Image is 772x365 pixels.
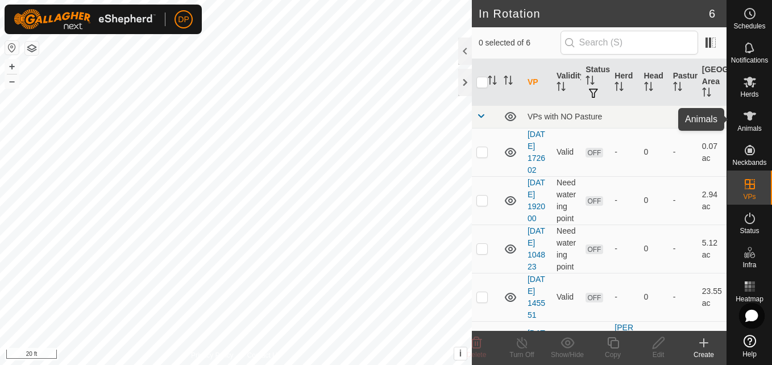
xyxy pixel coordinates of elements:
p-sorticon: Activate to sort [702,89,711,98]
a: Privacy Policy [191,350,234,360]
td: 23.55 ac [698,273,727,321]
div: Turn Off [499,350,545,360]
a: Contact Us [247,350,281,360]
td: 2.94 ac [698,176,727,225]
td: 0.07 ac [698,128,727,176]
p-sorticon: Activate to sort [673,84,682,93]
td: Need watering point [552,225,581,273]
span: Animals [737,125,762,132]
td: - [669,176,698,225]
div: Show/Hide [545,350,590,360]
h2: In Rotation [479,7,709,20]
th: Status [581,59,610,106]
button: Reset Map [5,41,19,55]
span: Infra [742,262,756,268]
p-sorticon: Activate to sort [557,84,566,93]
p-sorticon: Activate to sort [488,77,497,86]
td: Valid [552,273,581,321]
span: DP [178,14,189,26]
span: Notifications [731,57,768,64]
div: - [615,146,634,158]
td: - [669,225,698,273]
img: Gallagher Logo [14,9,156,30]
th: Herd [610,59,639,106]
td: 0 [640,225,669,273]
div: Create [681,350,727,360]
span: OFF [586,293,603,302]
td: - [669,273,698,321]
p-sorticon: Activate to sort [615,84,624,93]
div: - [615,243,634,255]
span: OFF [586,244,603,254]
div: - [615,291,634,303]
button: – [5,74,19,88]
a: [DATE] 192000 [528,178,545,223]
input: Search (S) [561,31,698,55]
button: i [454,347,467,360]
button: + [5,60,19,73]
td: 0 [640,176,669,225]
td: 0 [640,128,669,176]
span: VPs [743,193,756,200]
a: [DATE] 172602 [528,130,545,175]
p-sorticon: Activate to sort [504,77,513,86]
td: Valid [552,128,581,176]
th: [GEOGRAPHIC_DATA] Area [698,59,727,106]
span: Status [740,227,759,234]
span: Neckbands [732,159,766,166]
span: OFF [586,196,603,206]
th: Head [640,59,669,106]
div: Edit [636,350,681,360]
th: Validity [552,59,581,106]
th: VP [523,59,552,106]
div: - [615,194,634,206]
th: Pasture [669,59,698,106]
span: i [459,349,462,358]
span: Help [742,351,757,358]
span: 0 selected of 6 [479,37,561,49]
p-sorticon: Activate to sort [644,84,653,93]
div: Copy [590,350,636,360]
span: Delete [467,351,487,359]
button: Map Layers [25,42,39,55]
a: [DATE] 145551 [528,275,545,320]
p-sorticon: Activate to sort [586,77,595,86]
span: Herds [740,91,758,98]
td: 0 [640,273,669,321]
div: VPs with NO Pasture [528,112,722,121]
td: 5.12 ac [698,225,727,273]
td: - [669,128,698,176]
a: Help [727,330,772,362]
span: Schedules [733,23,765,30]
span: OFF [586,148,603,157]
span: 6 [709,5,715,22]
span: Heatmap [736,296,763,302]
a: [DATE] 104823 [528,226,545,271]
td: Need watering point [552,176,581,225]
